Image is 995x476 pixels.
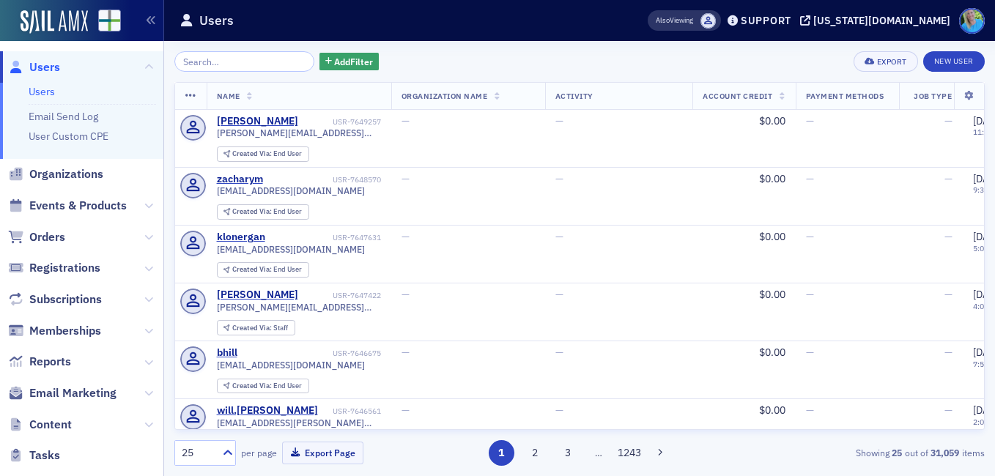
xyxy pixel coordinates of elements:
[29,447,60,464] span: Tasks
[334,55,373,68] span: Add Filter
[217,146,309,162] div: Created Via: End User
[320,406,381,416] div: USR-7646561
[555,440,581,466] button: 3
[29,166,103,182] span: Organizations
[199,12,234,29] h1: Users
[759,230,785,243] span: $0.00
[854,51,917,72] button: Export
[914,91,952,101] span: Job Type
[232,323,273,332] span: Created Via :
[232,149,273,158] span: Created Via :
[928,446,962,459] strong: 31,059
[402,346,410,359] span: —
[944,172,953,185] span: —
[402,404,410,417] span: —
[300,291,381,300] div: USR-7647422
[217,91,240,101] span: Name
[806,404,814,417] span: —
[806,230,814,243] span: —
[29,59,60,75] span: Users
[217,289,298,302] a: [PERSON_NAME]
[8,385,116,401] a: Email Marketing
[217,320,295,335] div: Created Via: Staff
[944,288,953,301] span: —
[656,15,693,26] span: Viewing
[8,291,102,308] a: Subscriptions
[555,114,563,127] span: —
[8,166,103,182] a: Organizations
[29,130,108,143] a: User Custom CPE
[182,445,214,461] div: 25
[217,417,381,428] span: [EMAIL_ADDRESS][PERSON_NAME][DOMAIN_NAME]
[944,346,953,359] span: —
[217,231,265,244] div: klonergan
[29,110,98,123] a: Email Send Log
[944,230,953,243] span: —
[944,404,953,417] span: —
[402,114,410,127] span: —
[759,288,785,301] span: $0.00
[217,244,365,255] span: [EMAIL_ADDRESS][DOMAIN_NAME]
[217,204,309,220] div: Created Via: End User
[402,91,488,101] span: Organization Name
[806,172,814,185] span: —
[555,404,563,417] span: —
[88,10,121,34] a: View Homepage
[29,260,100,276] span: Registrations
[217,115,298,128] div: [PERSON_NAME]
[923,51,985,72] a: New User
[555,346,563,359] span: —
[8,260,100,276] a: Registrations
[217,379,309,394] div: Created Via: End User
[759,114,785,127] span: $0.00
[759,404,785,417] span: $0.00
[555,288,563,301] span: —
[232,382,302,390] div: End User
[8,447,60,464] a: Tasks
[8,323,101,339] a: Memberships
[217,185,365,196] span: [EMAIL_ADDRESS][DOMAIN_NAME]
[700,13,716,29] span: Katey Free
[217,262,309,278] div: Created Via: End User
[232,207,273,216] span: Created Via :
[806,288,814,301] span: —
[29,323,101,339] span: Memberships
[232,264,273,274] span: Created Via :
[588,446,609,459] span: …
[265,175,381,185] div: USR-7648570
[21,10,88,34] img: SailAMX
[889,446,905,459] strong: 25
[656,15,670,25] div: Also
[806,91,884,101] span: Payment Methods
[725,446,985,459] div: Showing out of items
[402,230,410,243] span: —
[300,117,381,127] div: USR-7649257
[555,172,563,185] span: —
[232,324,288,332] div: Staff
[29,85,55,98] a: Users
[241,446,277,459] label: per page
[8,59,60,75] a: Users
[217,173,263,186] a: zacharym
[174,51,314,72] input: Search…
[217,346,237,360] a: bhill
[489,440,514,466] button: 1
[267,233,381,242] div: USR-7647631
[217,404,318,417] a: will.[PERSON_NAME]
[759,172,785,185] span: $0.00
[217,302,381,313] span: [PERSON_NAME][EMAIL_ADDRESS][PERSON_NAME][DOMAIN_NAME]
[522,440,547,466] button: 2
[98,10,121,32] img: SailAMX
[555,91,593,101] span: Activity
[703,91,772,101] span: Account Credit
[877,58,907,66] div: Export
[29,385,116,401] span: Email Marketing
[8,198,127,214] a: Events & Products
[800,15,955,26] button: [US_STATE][DOMAIN_NAME]
[232,150,302,158] div: End User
